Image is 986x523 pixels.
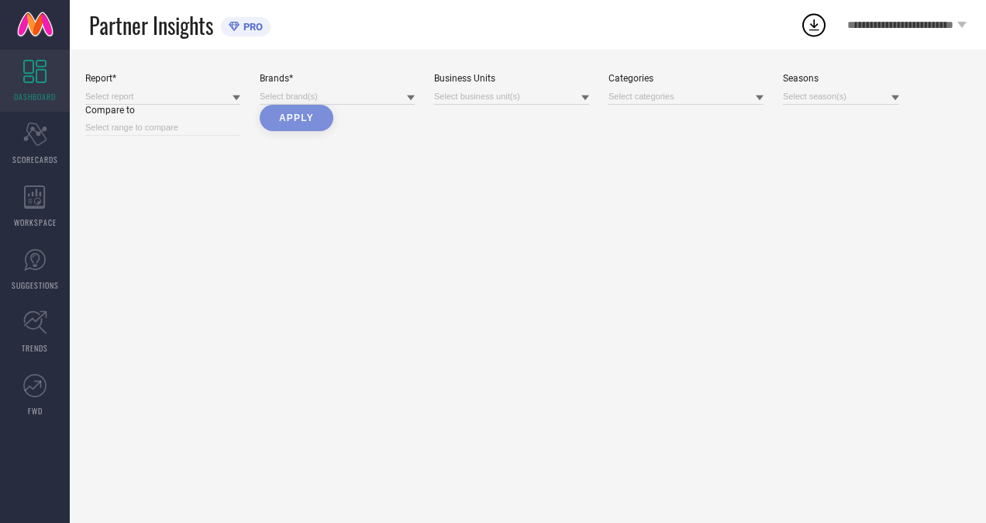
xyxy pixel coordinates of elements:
div: Categories [608,73,764,84]
input: Select business unit(s) [434,88,589,105]
div: Open download list [800,11,828,39]
span: FWD [28,405,43,417]
span: Partner Insights [89,9,213,41]
div: Seasons [783,73,899,84]
div: Business Units [434,73,589,84]
div: Brands* [260,73,415,84]
span: PRO [240,21,263,33]
span: WORKSPACE [14,216,57,228]
input: Select categories [608,88,764,105]
input: Select brand(s) [260,88,415,105]
input: Select report [85,88,240,105]
div: Compare to [85,105,240,116]
span: SUGGESTIONS [12,279,59,291]
input: Select range to compare [85,119,240,136]
div: Report* [85,73,240,84]
span: DASHBOARD [14,91,56,102]
span: SCORECARDS [12,154,58,165]
span: TRENDS [22,342,48,354]
input: Select season(s) [783,88,899,105]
